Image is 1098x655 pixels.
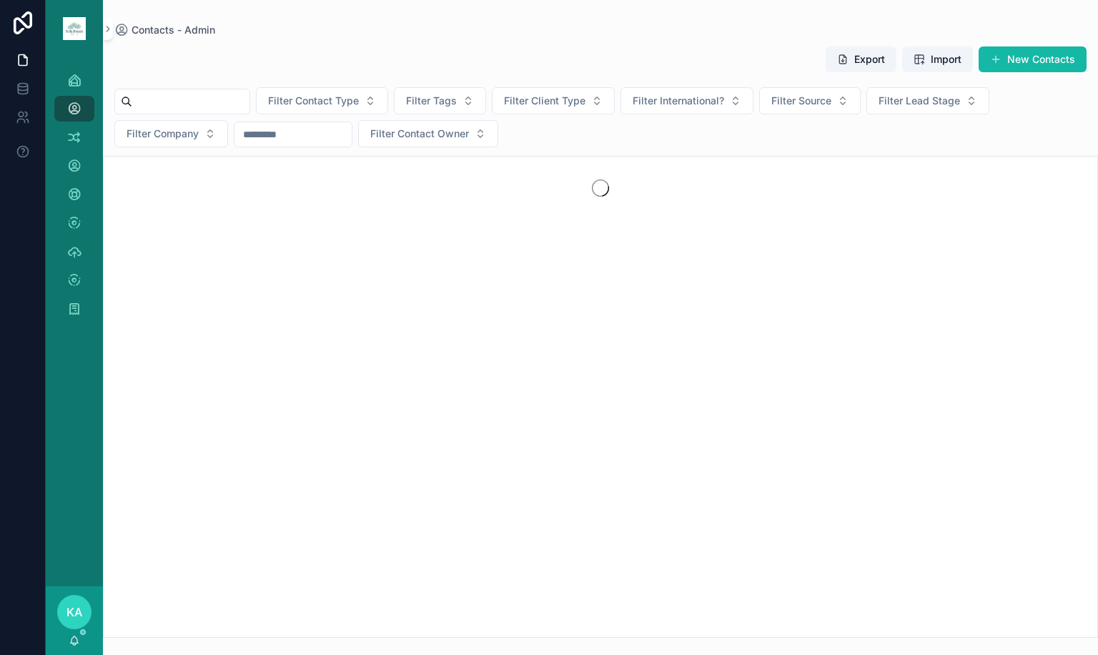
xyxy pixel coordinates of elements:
[127,127,199,141] span: Filter Company
[63,17,86,40] img: App logo
[620,87,753,114] button: Select Button
[114,120,228,147] button: Select Button
[406,94,457,108] span: Filter Tags
[902,46,973,72] button: Import
[114,23,215,37] a: Contacts - Admin
[394,87,486,114] button: Select Button
[826,46,896,72] button: Export
[633,94,724,108] span: Filter International?
[132,23,215,37] span: Contacts - Admin
[504,94,585,108] span: Filter Client Type
[66,604,82,621] span: KA
[866,87,989,114] button: Select Button
[492,87,615,114] button: Select Button
[358,120,498,147] button: Select Button
[759,87,861,114] button: Select Button
[268,94,359,108] span: Filter Contact Type
[771,94,831,108] span: Filter Source
[879,94,960,108] span: Filter Lead Stage
[370,127,469,141] span: Filter Contact Owner
[46,57,103,340] div: scrollable content
[256,87,388,114] button: Select Button
[931,52,961,67] span: Import
[979,46,1087,72] button: New Contacts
